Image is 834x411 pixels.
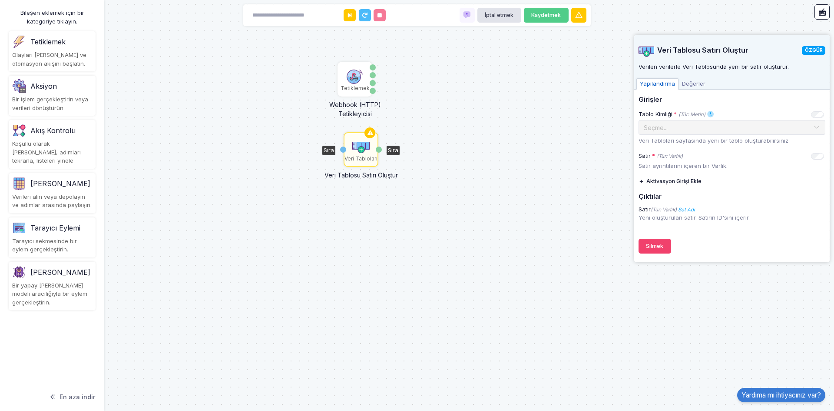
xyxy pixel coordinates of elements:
[12,140,81,164] font: Koşullu olarak [PERSON_NAME], adımları tekrarla, listeleri yinele.
[388,147,398,154] font: Sıra
[324,147,334,154] font: Sıra
[639,214,750,221] font: Yeni oluşturulan satır. Satırın ID'sini içerir.
[651,207,677,213] font: (Tür: Varlık)
[49,387,96,407] button: En aza indir
[741,391,821,399] font: Yardıma mı ihtiyacınız var?
[639,152,651,159] font: Satır
[639,174,702,189] button: Aktivasyon Girişi Ekle
[30,37,66,46] font: Tetiklemek
[344,155,377,162] font: Veri Tabloları
[12,221,26,235] img: category-v1.png
[639,63,789,70] font: Verilen verilerle Veri Tablosunda yeni bir satır oluşturur.
[639,193,662,200] font: Çıktılar
[352,137,370,155] img: add-row.png
[639,162,728,169] font: Satır ayrıntılarını içeren bir Varlık.
[12,177,26,190] img: category.png
[30,224,80,232] font: Tarayıcı Eylemi
[60,394,96,401] font: En aza indir
[30,179,90,188] font: [PERSON_NAME]
[346,67,364,84] img: webhook-v2.png
[639,110,672,117] font: Tablo Kimliği
[531,12,561,18] font: Kaydetmek
[737,388,825,402] a: Yardıma mı ihtiyacınız var?
[12,35,26,49] img: trigger.png
[12,282,87,306] font: Bir yapay [PERSON_NAME] modeli aracılığıyla bir eylem gerçekleştirin.
[657,46,748,54] font: Veri Tablosu Satırı Oluştur
[12,124,26,137] img: flow-v1.png
[639,43,654,58] img: add-row.png
[12,51,86,67] font: Olayları [PERSON_NAME] ve otomasyon akışını başlatın.
[640,80,675,87] font: Yapılandırma
[678,111,705,117] font: (Tür: Metin)
[477,8,521,23] button: İptal etmek
[485,12,513,18] font: İptal etmek
[12,237,77,253] font: Tarayıcı sekmesinde bir eylem gerçekleştirin.
[12,193,92,209] font: Verileri alın veya depolayın ve adımlar arasında paylaşın.
[12,79,26,93] img: settings.png
[682,80,705,87] font: Değerler
[329,101,381,117] font: Webhook (HTTP) Tetikleyicisi
[805,47,823,53] font: ÖZGÜR
[341,85,370,91] font: Tetiklemek
[20,9,84,25] font: Bileşen eklemek için bir kategoriye tıklayın.
[12,265,26,279] img: category-v2.png
[30,82,57,90] font: Aksiyon
[524,8,569,23] button: Kaydetmek
[30,268,90,277] font: [PERSON_NAME]
[12,96,88,111] font: Bir işlem gerçekleştirin veya verileri dönüştürün.
[639,137,790,144] font: Veri Tabloları sayfasında yeni bir tablo oluşturabilirsiniz.
[30,126,76,135] font: Akış Kontrolü
[639,206,651,213] font: Satır
[639,96,662,104] font: Girişler
[657,153,683,159] font: (Tür: Varlık)
[571,8,586,23] button: Uyarılar
[646,243,663,249] font: Silmek
[678,207,695,213] a: Set Adı
[639,239,671,254] button: Silmek
[646,178,702,184] font: Aktivasyon Girişi Ekle
[324,171,398,179] font: Veri Tablosu Satırı Oluştur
